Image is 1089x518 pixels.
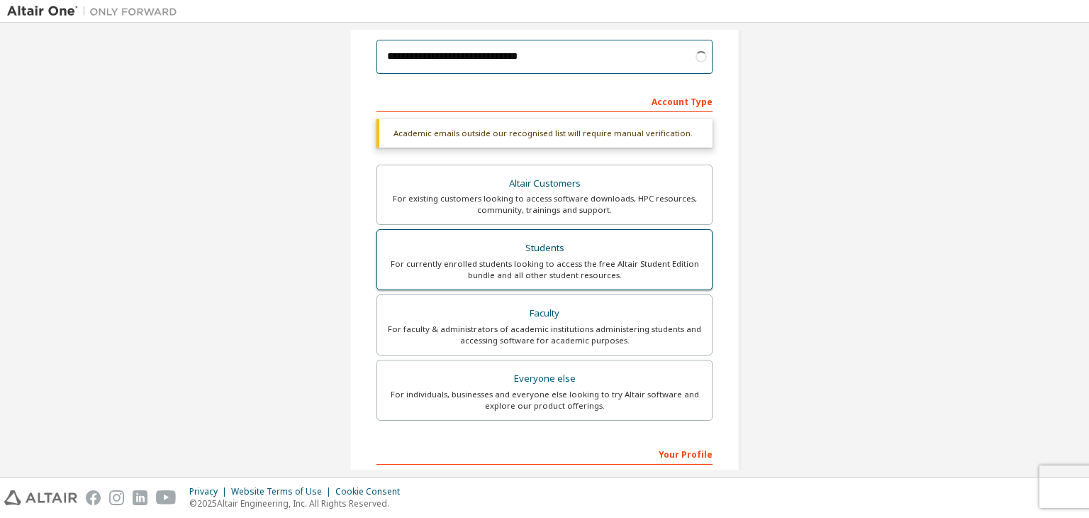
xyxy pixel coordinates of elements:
[386,324,703,346] div: For faculty & administrators of academic institutions administering students and accessing softwa...
[386,174,703,194] div: Altair Customers
[156,490,177,505] img: youtube.svg
[386,389,703,412] div: For individuals, businesses and everyone else looking to try Altair software and explore our prod...
[109,490,124,505] img: instagram.svg
[4,490,77,505] img: altair_logo.svg
[231,486,335,497] div: Website Terms of Use
[376,119,713,148] div: Academic emails outside our recognised list will require manual verification.
[386,304,703,324] div: Faculty
[386,369,703,389] div: Everyone else
[376,89,713,112] div: Account Type
[86,490,101,505] img: facebook.svg
[386,258,703,281] div: For currently enrolled students looking to access the free Altair Student Edition bundle and all ...
[386,193,703,216] div: For existing customers looking to access software downloads, HPC resources, community, trainings ...
[335,486,408,497] div: Cookie Consent
[189,497,408,509] p: © 2025 Altair Engineering, Inc. All Rights Reserved.
[189,486,231,497] div: Privacy
[376,442,713,465] div: Your Profile
[7,4,184,18] img: Altair One
[133,490,147,505] img: linkedin.svg
[386,238,703,258] div: Students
